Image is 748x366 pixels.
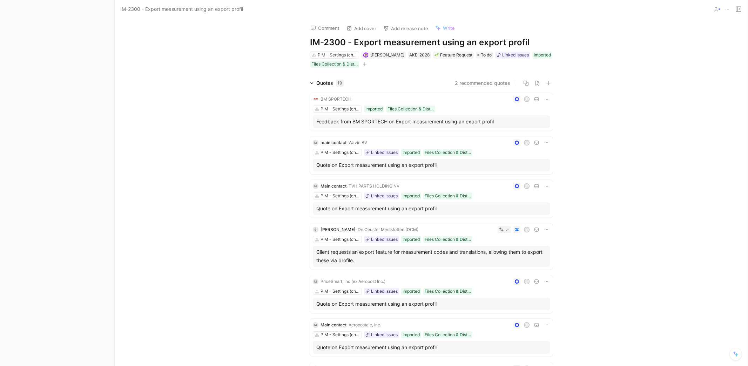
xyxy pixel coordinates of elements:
[388,106,434,113] div: Files Collection & Distribution
[321,140,346,145] span: main contact
[403,288,420,295] div: Imported
[403,331,420,338] div: Imported
[364,53,368,57] img: avatar
[313,183,318,189] div: M
[321,236,360,243] div: PIM - Settings (channels, locales, currencies, measurements)
[343,23,379,33] button: Add cover
[313,140,318,145] div: m
[371,331,398,338] div: Linked Issues
[120,5,243,13] span: IM-2300 - Export measurement using an export profil
[433,52,474,59] div: 🌱Feature Request
[425,331,471,338] div: Files Collection & Distribution
[476,52,493,59] div: To do
[481,52,492,59] span: To do
[321,192,360,199] div: PIM - Settings (channels, locales, currencies, measurements)
[321,322,346,327] span: Main contact
[321,278,385,285] div: PriceSmart, Inc (ex Aeropost Inc.)
[371,236,398,243] div: Linked Issues
[316,248,546,265] div: Client requests an export feature for measurement codes and translations, allowing them to export...
[346,322,381,327] span: · Aeropostale, Inc.
[313,227,318,232] div: B
[321,96,351,103] div: BM SPORTECH
[403,192,420,199] div: Imported
[371,192,398,199] div: Linked Issues
[307,79,346,87] div: Quotes19
[321,183,346,189] span: Main contact
[316,79,344,87] div: Quotes
[403,236,420,243] div: Imported
[371,149,398,156] div: Linked Issues
[321,331,360,338] div: PIM - Settings (channels, locales, currencies, measurements)
[370,52,404,57] span: [PERSON_NAME]
[310,37,553,48] h1: IM-2300 - Export measurement using an export profil
[534,52,551,59] div: Imported
[365,106,383,113] div: Imported
[403,149,420,156] div: Imported
[321,149,360,156] div: PIM - Settings (channels, locales, currencies, measurements)
[346,140,367,145] span: · Wavin BV
[434,52,472,59] div: Feature Request
[321,288,360,295] div: PIM - Settings (channels, locales, currencies, measurements)
[321,227,356,232] span: [PERSON_NAME]
[425,149,471,156] div: Files Collection & Distribution
[455,79,510,87] button: 2 recommended quotes
[502,52,529,59] div: Linked Issues
[443,25,455,31] span: Write
[380,23,431,33] button: Add release note
[346,183,399,189] span: · TVH PARTS HOLDING NV
[524,279,529,284] div: C
[313,279,318,284] div: m
[524,141,529,145] div: C
[524,323,529,327] div: C
[318,52,357,59] div: PIM - Settings (channels, locales, currencies, measurements)
[425,236,471,243] div: Files Collection & Distribution
[425,192,471,199] div: Files Collection & Distribution
[356,227,418,232] span: · De Ceuster Meststoffen (DCM)
[316,117,546,126] div: Feedback from BM SPORTECH on Export measurement using an export profil
[524,228,529,232] div: S
[432,23,458,33] button: Write
[316,343,546,352] div: Quote on Export measurement using an export profil
[336,80,344,87] div: 19
[321,106,360,113] div: PIM - Settings (channels, locales, currencies, measurements)
[316,161,546,169] div: Quote on Export measurement using an export profil
[524,97,529,102] div: A
[311,61,358,68] div: Files Collection & Distribution
[307,23,343,33] button: Comment
[371,288,398,295] div: Linked Issues
[409,52,430,59] div: AKE-2028
[524,184,529,189] div: C
[425,288,471,295] div: Files Collection & Distribution
[316,300,546,308] div: Quote on Export measurement using an export profil
[313,322,318,328] div: M
[313,96,318,102] img: logo
[434,53,439,57] img: 🌱
[316,204,546,213] div: Quote on Export measurement using an export profil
